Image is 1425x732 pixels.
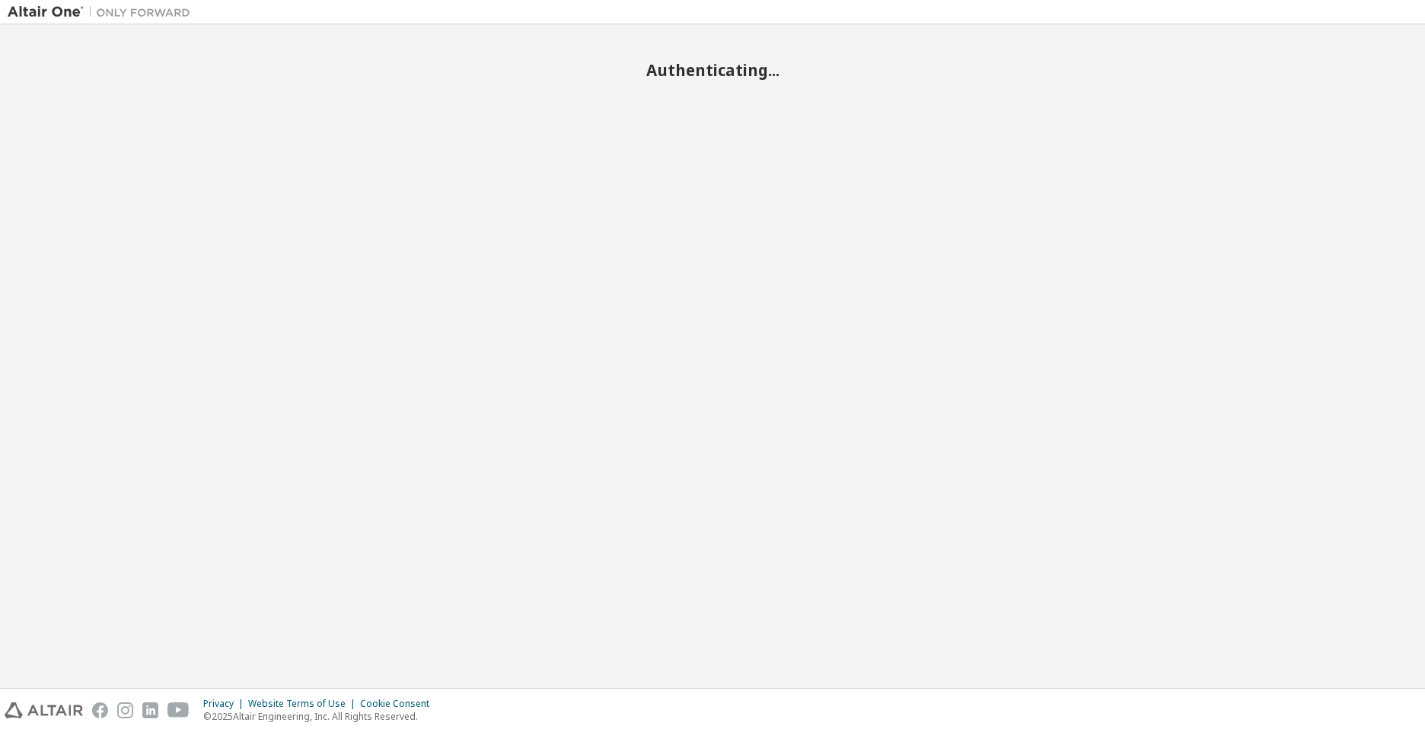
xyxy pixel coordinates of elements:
[360,698,438,710] div: Cookie Consent
[117,702,133,718] img: instagram.svg
[248,698,360,710] div: Website Terms of Use
[167,702,190,718] img: youtube.svg
[5,702,83,718] img: altair_logo.svg
[203,710,438,723] p: © 2025 Altair Engineering, Inc. All Rights Reserved.
[8,5,198,20] img: Altair One
[8,60,1417,80] h2: Authenticating...
[203,698,248,710] div: Privacy
[142,702,158,718] img: linkedin.svg
[92,702,108,718] img: facebook.svg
